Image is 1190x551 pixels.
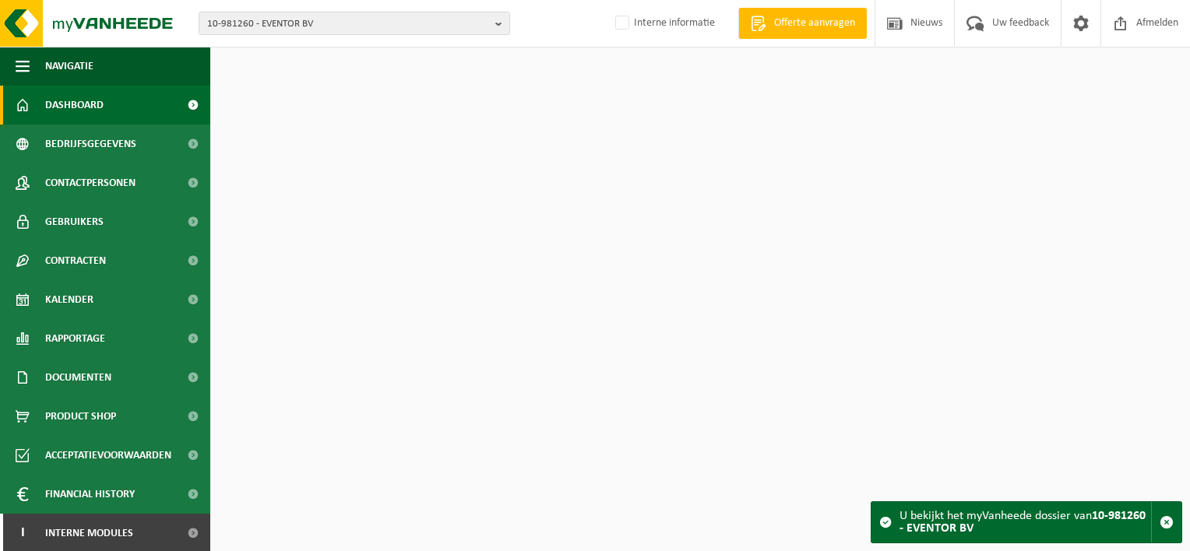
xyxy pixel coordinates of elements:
span: Acceptatievoorwaarden [45,436,171,475]
span: Kalender [45,280,93,319]
span: Rapportage [45,319,105,358]
button: 10-981260 - EVENTOR BV [199,12,510,35]
span: Gebruikers [45,202,104,241]
div: U bekijkt het myVanheede dossier van [900,502,1151,542]
span: Documenten [45,358,111,397]
span: Product Shop [45,397,116,436]
span: Contactpersonen [45,163,136,202]
span: Navigatie [45,47,93,86]
span: Offerte aanvragen [770,16,859,31]
span: 10-981260 - EVENTOR BV [207,12,489,36]
a: Offerte aanvragen [738,8,867,39]
strong: 10-981260 - EVENTOR BV [900,510,1146,535]
span: Financial History [45,475,135,514]
label: Interne informatie [612,12,715,35]
span: Dashboard [45,86,104,125]
span: Bedrijfsgegevens [45,125,136,163]
span: Contracten [45,241,106,280]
